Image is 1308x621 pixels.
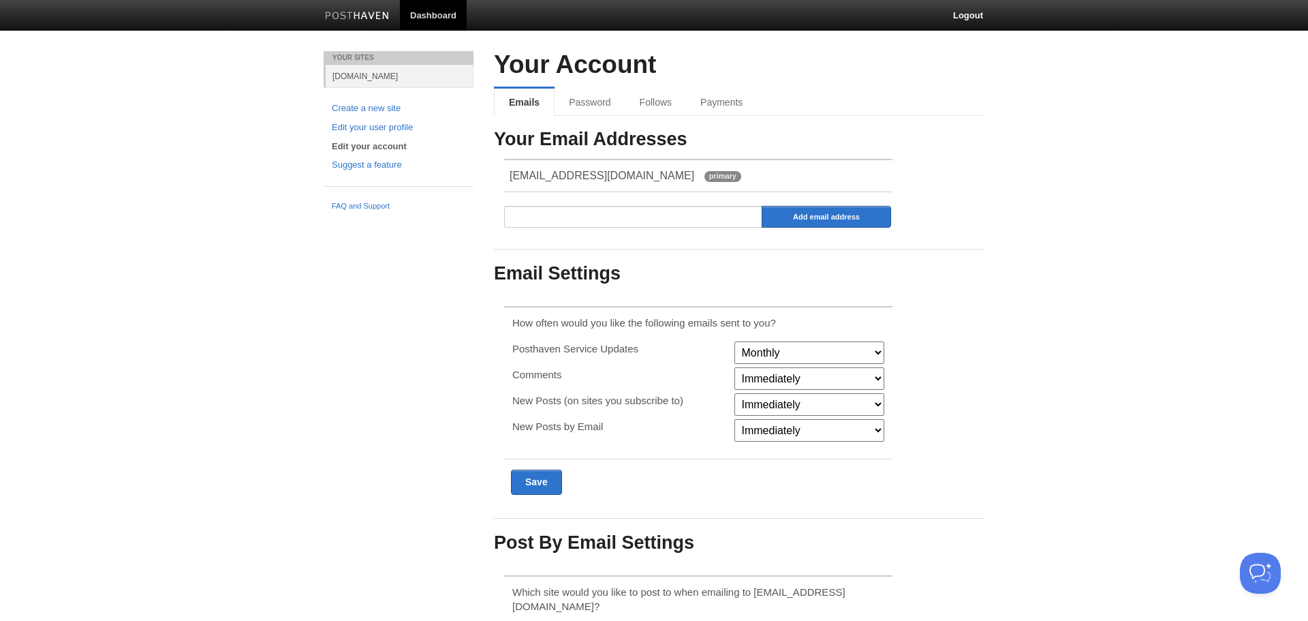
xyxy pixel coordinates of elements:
[332,121,465,135] a: Edit your user profile
[324,51,473,65] li: Your Sites
[325,12,390,22] img: Posthaven-bar
[686,89,757,116] a: Payments
[511,470,562,495] input: Save
[332,140,465,154] a: Edit your account
[332,158,465,172] a: Suggest a feature
[494,533,984,554] h3: Post By Email Settings
[494,130,984,150] h3: Your Email Addresses
[1240,553,1281,594] iframe: Help Scout Beacon - Open
[512,393,726,408] p: New Posts (on sites you subscribe to)
[494,264,984,284] h3: Email Settings
[512,316,884,330] p: How often would you like the following emails sent to you?
[512,419,726,434] p: New Posts by Email
[625,89,686,116] a: Follows
[494,51,984,79] h2: Your Account
[326,65,473,87] a: [DOMAIN_NAME]
[512,342,726,356] p: Posthaven Service Updates
[555,89,625,116] a: Password
[332,102,465,116] a: Create a new site
[332,200,465,213] a: FAQ and Support
[704,171,741,182] span: primary
[510,170,694,181] span: [EMAIL_ADDRESS][DOMAIN_NAME]
[512,585,884,614] p: Which site would you like to post to when emailing to [EMAIL_ADDRESS][DOMAIN_NAME]?
[512,367,726,382] p: Comments
[762,206,891,228] input: Add email address
[494,89,555,116] a: Emails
